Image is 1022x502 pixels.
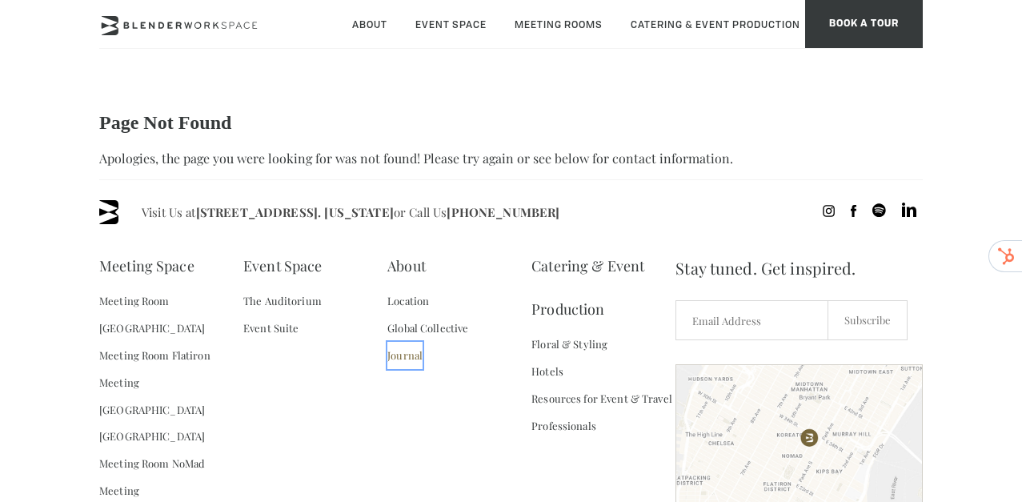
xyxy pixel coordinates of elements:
[387,244,426,287] a: About
[531,331,607,358] a: Floral & Styling
[99,342,210,369] a: Meeting Room Flatiron
[447,204,559,220] a: [PHONE_NUMBER]
[99,450,205,477] a: Meeting Room NoMad
[531,358,563,385] a: Hotels
[387,287,429,315] a: Location
[99,112,923,135] h2: Page Not Found
[99,244,194,287] a: Meeting Space
[99,369,243,424] a: Meeting [GEOGRAPHIC_DATA]
[828,300,908,340] input: Subscribe
[387,342,423,369] a: Journal
[243,244,322,287] a: Event Space
[531,244,675,331] a: Catering & Event Production
[387,315,468,342] a: Global Collective
[99,423,205,450] a: [GEOGRAPHIC_DATA]
[243,287,322,315] a: The Auditorium
[531,385,675,440] a: Resources for Event & Travel Professionals
[243,315,299,342] a: Event Suite
[99,287,243,342] a: Meeting Room [GEOGRAPHIC_DATA]
[675,300,828,340] input: Email Address
[142,200,559,224] span: Visit Us at or Call Us
[196,204,394,220] a: [STREET_ADDRESS]. [US_STATE]
[675,244,923,292] span: Stay tuned. Get inspired.
[99,150,923,167] p: Apologies, the page you were looking for was not found! Please try again or see below for contact...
